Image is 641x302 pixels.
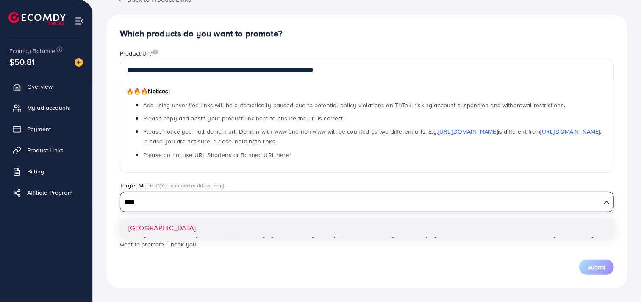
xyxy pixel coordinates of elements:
[8,12,66,25] img: logo
[120,28,614,39] h4: Which products do you want to promote?
[27,146,64,154] span: Product Links
[120,229,614,249] p: *Note: If you use unverified product links, the Ecomdy system will notify the support team to rev...
[126,87,170,95] span: Notices:
[6,142,86,159] a: Product Links
[75,16,84,26] img: menu
[9,56,35,68] span: $50.81
[27,167,44,176] span: Billing
[6,99,86,116] a: My ad accounts
[159,182,224,189] span: (You can add multi-country)
[579,260,614,275] button: Submit
[541,127,600,136] a: [URL][DOMAIN_NAME]
[143,151,291,159] span: Please do not use URL Shortens or Banned URL here!
[6,120,86,137] a: Payment
[6,78,86,95] a: Overview
[120,181,225,190] label: Target Market
[27,188,72,197] span: Affiliate Program
[438,127,498,136] a: [URL][DOMAIN_NAME]
[6,163,86,180] a: Billing
[9,47,55,55] span: Ecomdy Balance
[27,82,53,91] span: Overview
[6,184,86,201] a: Affiliate Program
[27,103,70,112] span: My ad accounts
[143,127,602,145] span: Please notice your full domain url. Domain with www and non-www will be counted as two different ...
[143,101,565,109] span: Ads using unverified links will be automatically paused due to potential policy violations on Tik...
[27,125,51,133] span: Payment
[153,49,158,55] img: image
[120,49,158,58] label: Product Url
[588,263,605,271] span: Submit
[120,192,614,212] div: Search for option
[121,196,600,209] input: Search for option
[143,114,344,123] span: Please copy and paste your product link here to ensure the url is correct.
[75,58,83,67] img: image
[605,264,635,296] iframe: Chat
[126,87,148,95] span: 🔥🔥🔥
[120,219,614,237] li: [GEOGRAPHIC_DATA]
